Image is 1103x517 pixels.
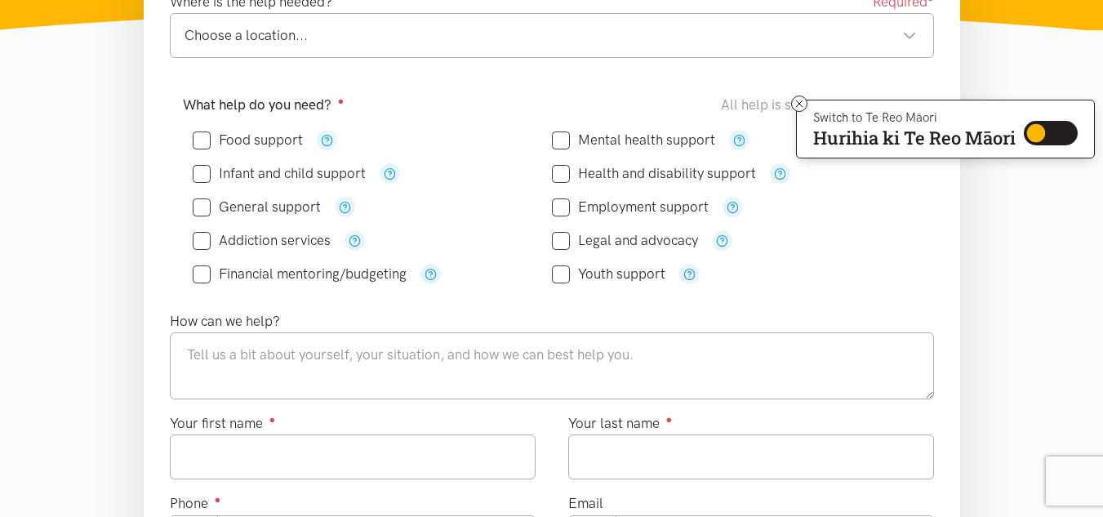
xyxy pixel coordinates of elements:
sup: ● [338,95,345,107]
label: Email [568,492,603,515]
label: Mental health support [552,133,715,147]
p: Hurihia ki Te Reo Māori [813,131,1016,145]
label: Health and disability support [552,167,756,181]
label: Infant and child support [193,167,366,181]
label: What help do you need? [183,94,345,116]
label: Youth support [552,267,665,281]
label: Your last name [568,412,673,435]
div: All help is subject to availability [721,94,921,116]
label: Addiction services [193,234,331,247]
sup: ● [269,413,276,426]
label: General support [193,200,321,214]
label: Your first name [170,412,276,435]
label: How can we help? [170,310,280,332]
div: Choose a location... [185,25,917,47]
sup: ● [215,493,221,506]
sup: ● [666,413,673,426]
label: Legal and advocacy [552,234,698,247]
label: Phone [170,492,221,515]
label: Food support [193,133,303,147]
label: Financial mentoring/budgeting [193,267,407,281]
p: Switch to Te Reo Māori [813,113,1016,123]
label: Employment support [552,200,709,214]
